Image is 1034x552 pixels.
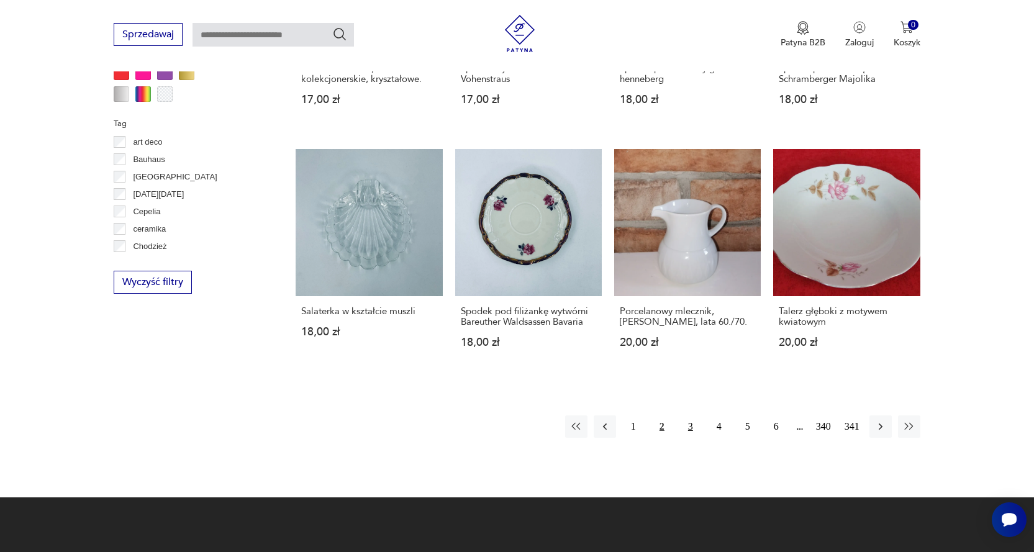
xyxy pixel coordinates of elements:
[620,63,755,84] h3: Spodek porcelanowy graf von henneberg
[779,94,914,105] p: 18,00 zł
[908,20,918,30] div: 0
[461,94,596,105] p: 17,00 zł
[301,306,437,317] h3: Salaterka w kształcie muszli
[133,257,164,271] p: Ćmielów
[853,21,866,34] img: Ikonka użytkownika
[679,415,702,438] button: 3
[620,306,755,327] h3: Porcelanowy mlecznik, [PERSON_NAME], lata 60./70.
[812,415,835,438] button: 340
[133,153,165,166] p: Bauhaus
[651,415,673,438] button: 2
[773,149,920,371] a: Talerz głęboki z motywem kwiatowymTalerz głęboki z motywem kwiatowym20,00 zł
[301,94,437,105] p: 17,00 zł
[781,21,825,48] button: Patyna B2B
[133,170,217,184] p: [GEOGRAPHIC_DATA]
[455,149,602,371] a: Spodek pod filiżankę wytwórni Bareuther Waldsassen BavariaSpodek pod filiżankę wytwórni Bareuther...
[622,415,645,438] button: 1
[841,415,863,438] button: 341
[501,15,538,52] img: Patyna - sklep z meblami i dekoracjami vintage
[296,149,442,371] a: Salaterka w kształcie muszliSalaterka w kształcie muszli18,00 zł
[301,63,437,84] h3: Kieliszki art deco, kolekcjonerskie, kryształowe.
[133,222,166,236] p: ceramika
[332,27,347,42] button: Szukaj
[461,306,596,327] h3: Spodek pod filiżankę wytwórni Bareuther Waldsassen Bavaria
[845,21,874,48] button: Zaloguj
[900,21,913,34] img: Ikona koszyka
[894,37,920,48] p: Koszyk
[765,415,787,438] button: 6
[737,415,759,438] button: 5
[133,240,166,253] p: Chodzież
[614,149,761,371] a: Porcelanowy mlecznik, Rosenhal Thomas, lata 60./70.Porcelanowy mlecznik, [PERSON_NAME], lata 60./...
[781,21,825,48] a: Ikona medaluPatyna B2B
[845,37,874,48] p: Zaloguj
[779,337,914,348] p: 20,00 zł
[461,63,596,84] h3: Spodek wytworni J Seltmann Vohenstraus
[133,205,160,219] p: Cepelia
[133,135,162,149] p: art deco
[461,337,596,348] p: 18,00 zł
[779,63,914,84] h3: Spodek pod filiżankę Schramberger Majolika
[797,21,809,35] img: Ikona medalu
[620,94,755,105] p: 18,00 zł
[114,31,183,40] a: Sprzedawaj
[114,117,266,130] p: Tag
[133,188,184,201] p: [DATE][DATE]
[620,337,755,348] p: 20,00 zł
[992,502,1027,537] iframe: Smartsupp widget button
[779,306,914,327] h3: Talerz głęboki z motywem kwiatowym
[708,415,730,438] button: 4
[301,327,437,337] p: 18,00 zł
[781,37,825,48] p: Patyna B2B
[114,271,192,294] button: Wyczyść filtry
[894,21,920,48] button: 0Koszyk
[114,23,183,46] button: Sprzedawaj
